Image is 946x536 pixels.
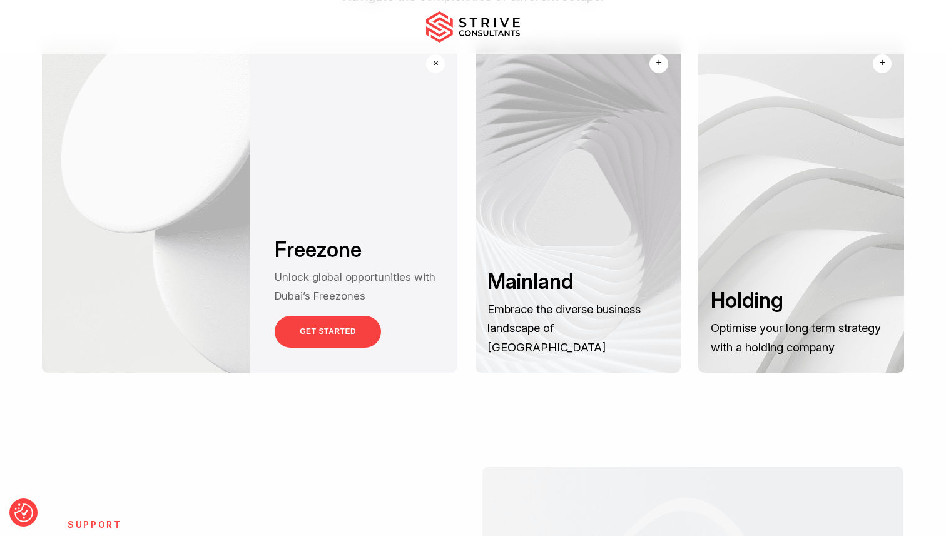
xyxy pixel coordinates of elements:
[68,520,439,530] h6: SUPPORT
[426,11,520,43] img: main-logo.svg
[275,268,441,306] p: Unlock global opportunities with Dubai’s Freezones
[656,55,662,70] div: +
[275,237,441,263] h3: Freezone
[14,503,33,522] button: Consent Preferences
[487,300,663,356] p: Embrace the diverse business landscape of [GEOGRAPHIC_DATA]
[711,288,886,314] h3: Holding
[14,503,33,522] img: Revisit consent button
[487,269,663,295] h3: Mainland
[711,318,886,356] p: Optimise your long term strategy with a holding company
[879,55,885,70] div: +
[275,316,381,348] a: GET STARTED
[429,56,444,71] div: +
